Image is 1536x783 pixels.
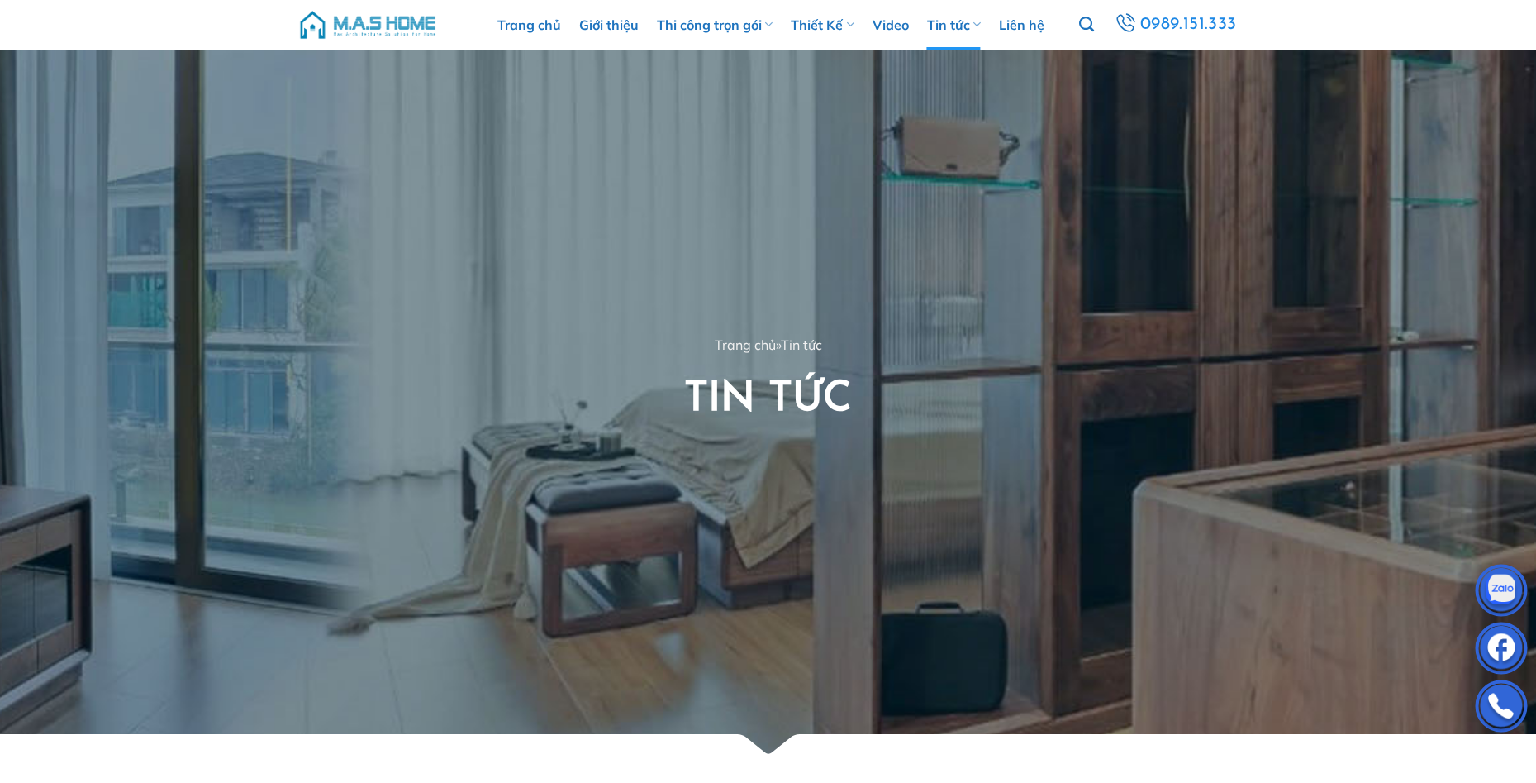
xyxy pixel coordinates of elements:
[1477,684,1526,733] img: Phone
[1477,626,1526,676] img: Facebook
[1112,10,1239,40] a: 0989.151.333
[684,379,852,421] span: Tin tức
[1079,7,1094,42] a: Tìm kiếm
[781,337,822,353] span: Tin tức
[776,337,781,353] span: »
[1140,11,1237,39] span: 0989.151.333
[715,337,776,353] a: Trang chủ
[297,335,1239,356] nav: breadcrumbs
[1477,568,1526,618] img: Zalo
